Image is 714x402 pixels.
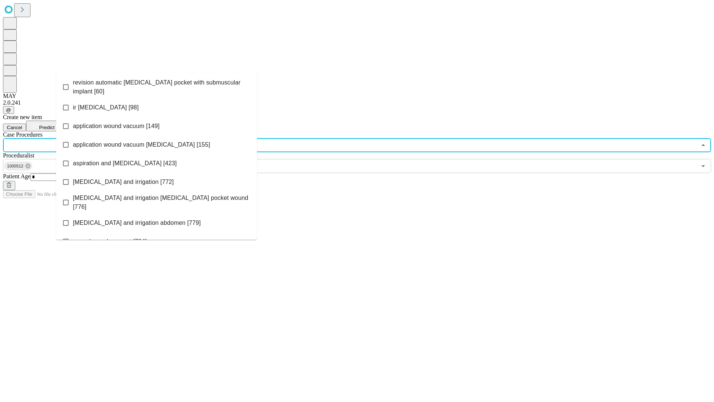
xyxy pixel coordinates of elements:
span: [MEDICAL_DATA] and irrigation [MEDICAL_DATA] pocket wound [776] [73,194,251,211]
span: [MEDICAL_DATA] and irrigation [772] [73,178,174,186]
span: application wound vacuum [149] [73,122,160,131]
span: revision automatic [MEDICAL_DATA] pocket with submuscular implant [60] [73,78,251,96]
div: 1000512 [4,162,32,170]
span: 1000512 [4,162,26,170]
button: Open [698,161,708,171]
span: Cancel [7,125,22,130]
span: application wound vacuum [MEDICAL_DATA] [155] [73,140,210,149]
span: Predict [39,125,54,130]
button: Predict [26,121,60,131]
div: MAY [3,93,711,99]
span: Patient Age [3,173,30,179]
span: Proceduralist [3,152,34,159]
span: wound vac placement [784] [73,237,147,246]
span: [MEDICAL_DATA] and irrigation abdomen [779] [73,218,201,227]
span: @ [6,107,11,113]
div: 2.0.241 [3,99,711,106]
button: @ [3,106,14,114]
button: Close [698,140,708,150]
span: aspiration and [MEDICAL_DATA] [423] [73,159,177,168]
span: Scheduled Procedure [3,131,42,138]
span: Create new item [3,114,42,120]
button: Cancel [3,124,26,131]
span: ir [MEDICAL_DATA] [98] [73,103,139,112]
